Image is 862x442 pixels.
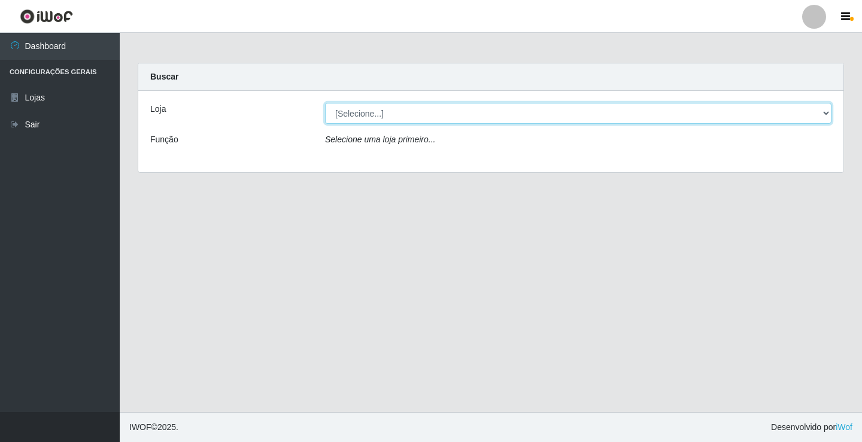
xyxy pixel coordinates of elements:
[20,9,73,24] img: CoreUI Logo
[150,133,178,146] label: Função
[771,421,852,434] span: Desenvolvido por
[836,422,852,432] a: iWof
[150,72,178,81] strong: Buscar
[325,135,435,144] i: Selecione uma loja primeiro...
[129,422,151,432] span: IWOF
[129,421,178,434] span: © 2025 .
[150,103,166,115] label: Loja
